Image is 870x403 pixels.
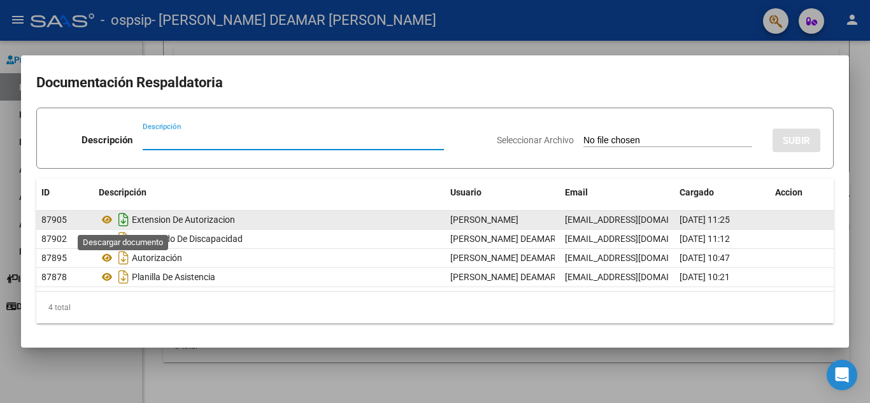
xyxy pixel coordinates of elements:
span: Usuario [450,187,481,197]
span: [EMAIL_ADDRESS][DOMAIN_NAME] [565,234,706,244]
div: Autorización [99,248,440,268]
div: Certificado De Discapacidad [99,229,440,249]
span: [PERSON_NAME] DEAMAR [PERSON_NAME] - [450,253,631,263]
span: [PERSON_NAME] DEAMAR [PERSON_NAME] - [450,234,631,244]
i: Descargar documento [115,267,132,287]
datatable-header-cell: Descripción [94,179,445,206]
span: 87895 [41,253,67,263]
span: [PERSON_NAME] [450,215,518,225]
h2: Documentación Respaldatoria [36,71,834,95]
span: [PERSON_NAME] DEAMAR [PERSON_NAME] - [450,272,631,282]
div: Open Intercom Messenger [827,360,857,390]
span: [DATE] 10:21 [680,272,730,282]
span: 87902 [41,234,67,244]
div: Extension De Autorizacion [99,209,440,230]
span: 87905 [41,215,67,225]
p: Descripción [82,133,132,148]
span: Email [565,187,588,197]
span: Seleccionar Archivo [497,135,574,145]
span: 87878 [41,272,67,282]
datatable-header-cell: ID [36,179,94,206]
datatable-header-cell: Cargado [674,179,770,206]
span: [DATE] 11:12 [680,234,730,244]
i: Descargar documento [115,209,132,230]
span: [DATE] 10:47 [680,253,730,263]
i: Descargar documento [115,248,132,268]
span: [EMAIL_ADDRESS][DOMAIN_NAME] [565,215,706,225]
i: Descargar documento [115,229,132,249]
span: SUBIR [783,135,810,146]
span: [EMAIL_ADDRESS][DOMAIN_NAME] [565,272,706,282]
div: Planilla De Asistencia [99,267,440,287]
button: SUBIR [773,129,820,152]
span: Accion [775,187,802,197]
datatable-header-cell: Usuario [445,179,560,206]
span: [EMAIL_ADDRESS][DOMAIN_NAME] [565,253,706,263]
span: Descripción [99,187,146,197]
span: ID [41,187,50,197]
div: 4 total [36,292,834,323]
span: [DATE] 11:25 [680,215,730,225]
datatable-header-cell: Email [560,179,674,206]
span: Cargado [680,187,714,197]
datatable-header-cell: Accion [770,179,834,206]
